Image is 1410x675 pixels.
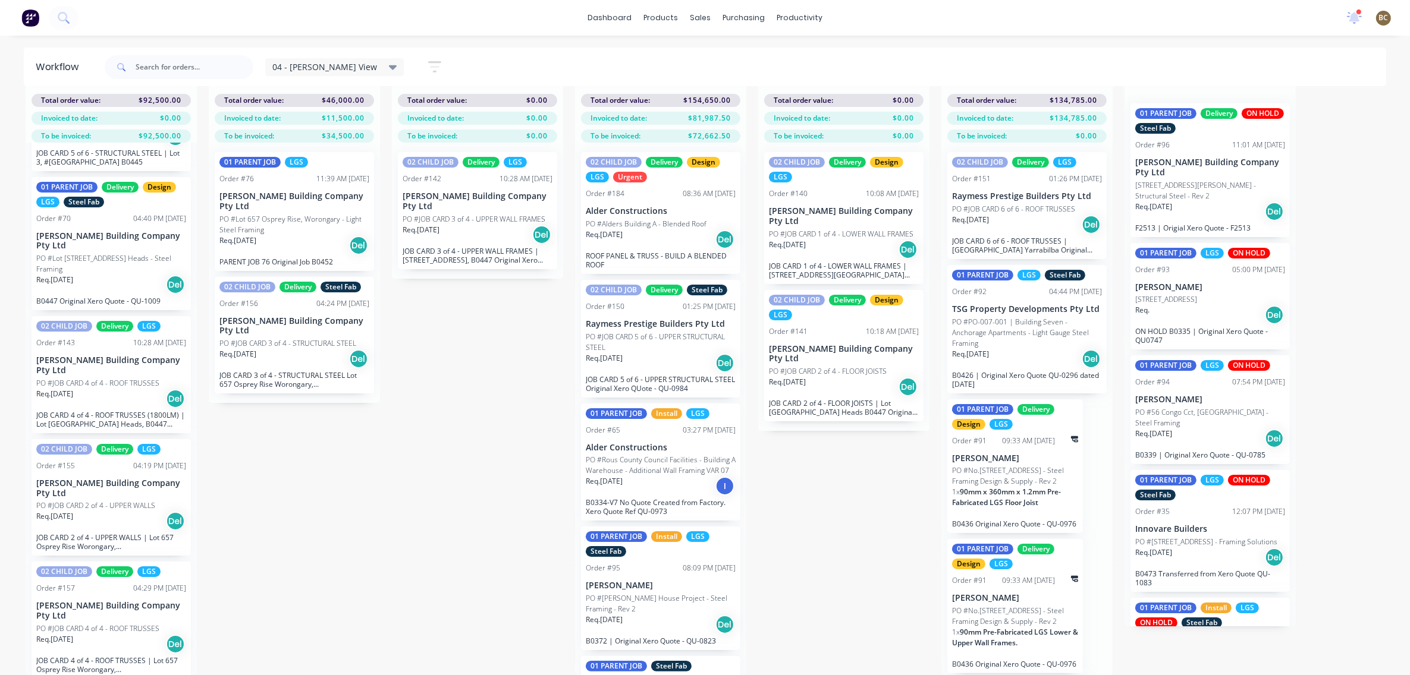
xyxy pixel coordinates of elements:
[1135,294,1197,305] p: [STREET_ADDRESS]
[683,563,736,573] div: 08:09 PM [DATE]
[952,593,1078,603] p: [PERSON_NAME]
[36,321,92,332] div: 02 CHILD JOB
[769,344,919,364] p: [PERSON_NAME] Building Company Pty Ltd
[893,131,914,141] span: $0.00
[403,191,552,212] p: [PERSON_NAME] Building Company Pty Ltd
[952,436,987,446] div: Order #91
[224,95,284,106] span: Total order value:
[613,172,647,182] div: Urgent
[990,419,1013,430] div: LGS
[166,389,185,408] div: Del
[769,172,792,182] div: LGS
[1135,140,1170,150] div: Order #96
[1049,174,1102,184] div: 01:26 PM [DATE]
[586,563,620,573] div: Order #95
[866,188,919,199] div: 10:08 AM [DATE]
[349,236,368,255] div: Del
[1135,450,1285,459] p: B0339 | Original Xero Quote - QU-0785
[769,239,806,250] p: Req. [DATE]
[1201,603,1232,613] div: Install
[952,559,985,569] div: Design
[1236,603,1259,613] div: LGS
[1003,436,1056,446] div: 09:33 AM [DATE]
[36,411,186,428] p: JOB CARD 4 of 4 - ROOF TRUSSES (1800LM) | Lot [GEOGRAPHIC_DATA] Heads, B0447 Original Xero Quote ...
[764,290,924,422] div: 02 CHILD JOBDeliveryDesignLGSOrder #14110:18 AM [DATE][PERSON_NAME] Building Company Pty LtdPO #J...
[1135,569,1285,587] p: B0473 Transferred from Xero Quote QU-1083
[36,149,186,166] p: JOB CARD 5 of 6 - STRUCTURAL STEEL | Lot 3, #[GEOGRAPHIC_DATA] B0445
[1135,547,1172,558] p: Req. [DATE]
[272,61,377,73] span: 04 - [PERSON_NAME] View
[143,182,176,193] div: Design
[1082,215,1101,234] div: Del
[870,295,903,305] div: Design
[36,182,98,193] div: 01 PARENT JOB
[36,583,75,594] div: Order #157
[215,152,374,271] div: 01 PARENT JOBLGSOrder #7611:39 AM [DATE][PERSON_NAME] Building Company Pty LtdPO #Lot 657 Osprey ...
[21,9,39,27] img: Factory
[1135,327,1285,345] p: ON HOLD B0335 | Original Xero Quote - QU0747
[899,377,918,396] div: Del
[32,177,191,311] div: 01 PARENT JOBDeliveryDesignLGSSteel FabOrder #7004:40 PM [DATE][PERSON_NAME] Building Company Pty...
[581,526,740,650] div: 01 PARENT JOBInstallLGSSteel FabOrder #9508:09 PM [DATE][PERSON_NAME]PO #[PERSON_NAME] House Proj...
[137,444,161,455] div: LGS
[1232,506,1285,517] div: 12:07 PM [DATE]
[1232,264,1285,275] div: 05:00 PM [DATE]
[219,214,369,235] p: PO #Lot 657 Osprey Rise, Worongary - Light Steel Framing
[829,295,866,305] div: Delivery
[1228,475,1270,485] div: ON HOLD
[219,298,258,309] div: Order #156
[526,95,548,106] span: $0.00
[280,282,316,292] div: Delivery
[463,157,500,168] div: Delivery
[586,251,736,269] p: ROOF PANEL & TRUSS - BUILD A BLENDED ROOF
[398,152,557,269] div: 02 CHILD JOBDeliveryLGSOrder #14210:28 AM [DATE][PERSON_NAME] Building Company Pty LtdPO #JOB CAR...
[774,131,824,141] span: To be invoiced:
[322,95,365,106] span: $46,000.00
[686,531,709,542] div: LGS
[586,443,736,453] p: Alder Constructions
[36,389,73,399] p: Req. [DATE]
[36,478,186,499] p: [PERSON_NAME] Building Company Pty Ltd
[41,131,91,141] span: To be invoiced:
[586,375,736,393] p: JOB CARD 5 of 6 - UPPER STRUCTURAL STEEL Original Xero QUote - QU-0984
[952,204,1075,215] p: PO #JOB CARD 6 of 6 - ROOF TRUSSES
[1135,377,1170,387] div: Order #94
[1379,12,1389,23] span: BC
[586,425,620,436] div: Order #65
[586,301,624,312] div: Order #150
[36,533,186,551] p: JOB CARD 2 of 4 - UPPER WALLS | Lot 657 Osprey Rise Worongary, [GEOGRAPHIC_DATA] Original Xero Qu...
[219,191,369,212] p: [PERSON_NAME] Building Company Pty Ltd
[36,511,73,522] p: Req. [DATE]
[581,280,740,398] div: 02 CHILD JOBDeliverySteel FabOrder #15001:25 PM [DATE]Raymess Prestige Builders Pty LtdPO #JOB CA...
[321,282,361,292] div: Steel Fab
[899,240,918,259] div: Del
[769,326,808,337] div: Order #141
[893,95,914,106] span: $0.00
[715,354,734,373] div: Del
[1018,404,1054,415] div: Delivery
[1018,270,1041,280] div: LGS
[1135,537,1277,547] p: PO #[STREET_ADDRESS] - Framing Solutions
[1135,223,1285,232] p: F2513 | Origial Xero Quote - F2513
[952,236,1102,254] p: JOB CARD 6 of 6 - ROOF TRUSSES | [GEOGRAPHIC_DATA] Yarrabilba Original Xero QUote - QU-0984
[133,213,186,224] div: 04:40 PM [DATE]
[36,634,73,645] p: Req. [DATE]
[686,408,709,419] div: LGS
[957,113,1013,124] span: Invoiced to date:
[687,285,727,295] div: Steel Fab
[952,627,960,637] span: 1 x
[1232,140,1285,150] div: 11:01 AM [DATE]
[769,377,806,387] p: Req. [DATE]
[769,229,913,239] p: PO #JOB CARD 1 of 4 - LOWER WALL FRAMES
[407,131,457,141] span: To be invoiced:
[952,453,1078,463] p: [PERSON_NAME]
[651,408,682,419] div: Install
[586,476,623,487] p: Req. [DATE]
[36,656,186,674] p: JOB CARD 4 of 4 - ROOF TRUSSES | Lot 657 Osprey Rise Worongary, [GEOGRAPHIC_DATA] Original Xero Q...
[1232,377,1285,387] div: 07:54 PM [DATE]
[219,371,369,389] p: JOB CARD 3 of 4 - STRUCTURAL STEEL Lot 657 Osprey Rise Worongary, [GEOGRAPHIC_DATA] Original Xero...
[581,403,740,521] div: 01 PARENT JOBInstallLGSOrder #6503:27 PM [DATE]Alder ConstructionsPO #Rous County Council Facilit...
[638,9,684,27] div: products
[1135,603,1197,613] div: 01 PARENT JOB
[133,460,186,471] div: 04:19 PM [DATE]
